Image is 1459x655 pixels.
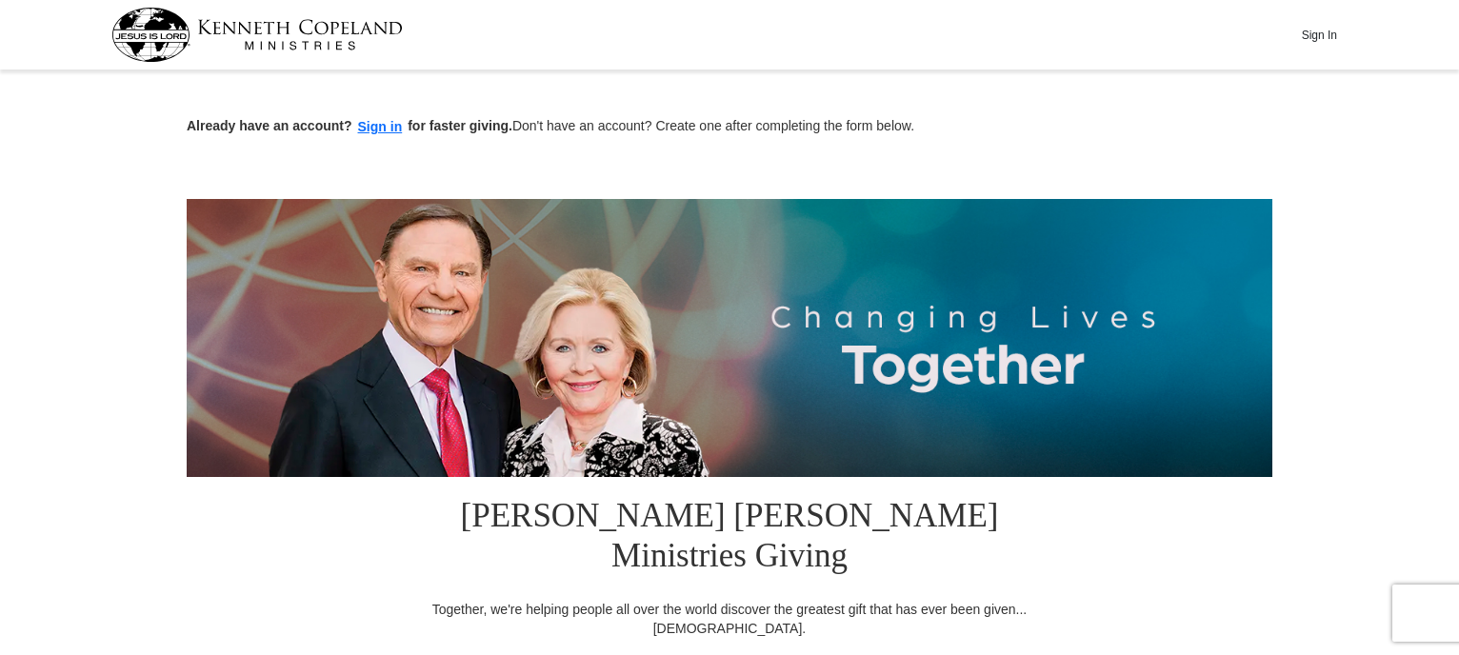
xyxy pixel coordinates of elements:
[187,118,512,133] strong: Already have an account? for faster giving.
[111,8,403,62] img: kcm-header-logo.svg
[420,477,1039,600] h1: [PERSON_NAME] [PERSON_NAME] Ministries Giving
[420,600,1039,638] div: Together, we're helping people all over the world discover the greatest gift that has ever been g...
[187,116,1272,138] p: Don't have an account? Create one after completing the form below.
[1290,20,1348,50] button: Sign In
[352,116,409,138] button: Sign in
